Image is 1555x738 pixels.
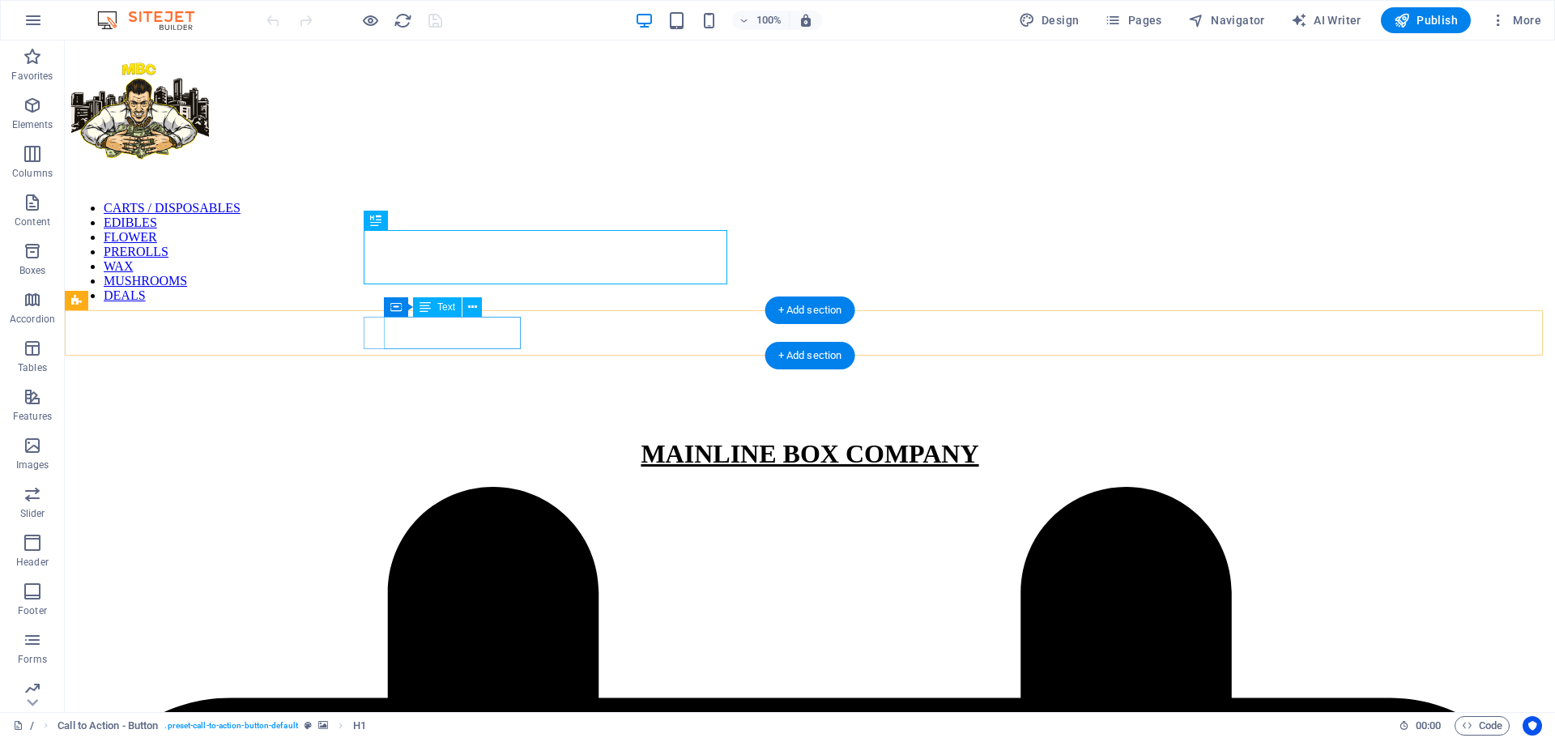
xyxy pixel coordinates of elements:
[756,11,782,30] h6: 100%
[1105,12,1161,28] span: Pages
[1490,12,1541,28] span: More
[1284,7,1368,33] button: AI Writer
[1098,7,1168,33] button: Pages
[15,215,50,228] p: Content
[1484,7,1548,33] button: More
[10,313,55,326] p: Accordion
[1012,7,1086,33] div: Design (Ctrl+Alt+Y)
[765,296,855,324] div: + Add section
[353,716,366,736] span: Click to select. Double-click to edit
[1188,12,1265,28] span: Navigator
[1416,716,1441,736] span: 00 00
[1394,12,1458,28] span: Publish
[11,70,53,83] p: Favorites
[1182,7,1272,33] button: Navigator
[1427,719,1429,732] span: :
[19,264,46,277] p: Boxes
[93,11,215,30] img: Editor Logo
[1291,12,1361,28] span: AI Writer
[765,342,855,369] div: + Add section
[16,556,49,569] p: Header
[58,716,158,736] span: Click to select. Double-click to edit
[12,118,53,131] p: Elements
[18,604,47,617] p: Footer
[437,302,455,312] span: Text
[1019,12,1080,28] span: Design
[18,361,47,374] p: Tables
[1381,7,1471,33] button: Publish
[1462,716,1502,736] span: Code
[16,459,49,471] p: Images
[1455,716,1510,736] button: Code
[360,11,380,30] button: Click here to leave preview mode and continue editing
[1523,716,1542,736] button: Usercentrics
[305,721,312,730] i: This element is a customizable preset
[164,716,297,736] span: . preset-call-to-action-button-default
[58,716,366,736] nav: breadcrumb
[20,507,45,520] p: Slider
[318,721,328,730] i: This element contains a background
[732,11,790,30] button: 100%
[1399,716,1442,736] h6: Session time
[394,11,412,30] i: Reload page
[1012,7,1086,33] button: Design
[18,653,47,666] p: Forms
[393,11,412,30] button: reload
[12,167,53,180] p: Columns
[13,410,52,423] p: Features
[799,13,813,28] i: On resize automatically adjust zoom level to fit chosen device.
[13,716,34,736] a: Click to cancel selection. Double-click to open Pages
